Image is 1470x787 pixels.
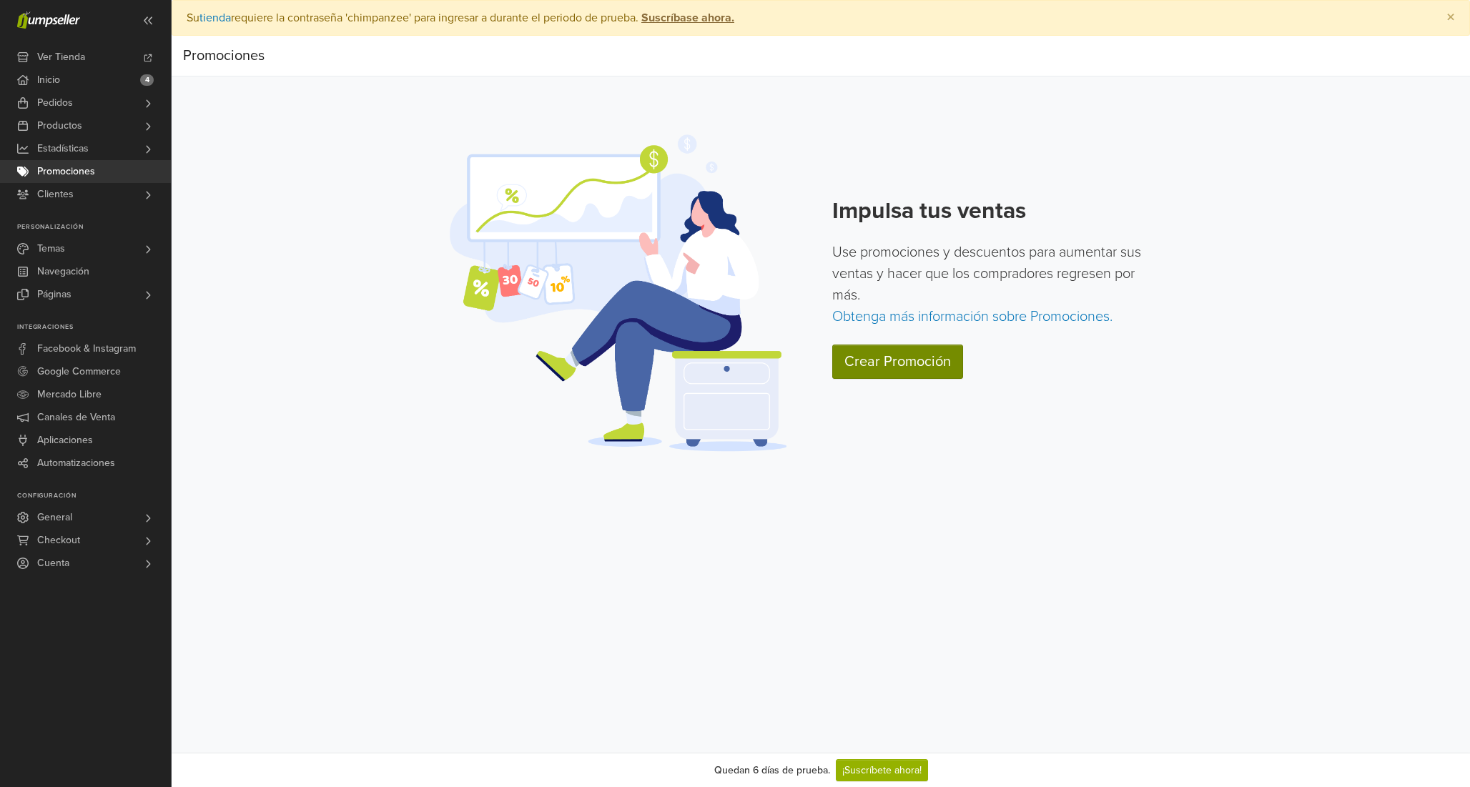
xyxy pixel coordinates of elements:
[37,506,72,529] span: General
[37,383,102,406] span: Mercado Libre
[37,552,69,575] span: Cuenta
[37,91,73,114] span: Pedidos
[183,41,265,70] div: Promociones
[37,283,71,306] span: Páginas
[37,529,80,552] span: Checkout
[1432,1,1469,35] button: Close
[37,429,93,452] span: Aplicaciones
[638,11,734,25] a: Suscríbase ahora.
[37,452,115,475] span: Automatizaciones
[832,345,963,379] a: Crear Promoción
[1446,7,1455,28] span: ×
[37,337,136,360] span: Facebook & Instagram
[832,308,1113,325] a: Obtenga más información sobre Promociones.
[37,183,74,206] span: Clientes
[37,69,60,91] span: Inicio
[17,223,171,232] p: Personalización
[641,11,734,25] strong: Suscríbase ahora.
[37,237,65,260] span: Temas
[832,197,1149,224] h2: Impulsa tus ventas
[199,11,231,25] a: tienda
[37,260,89,283] span: Navegación
[37,406,115,429] span: Canales de Venta
[17,492,171,500] p: Configuración
[448,128,786,454] img: Product
[37,137,89,160] span: Estadísticas
[37,46,85,69] span: Ver Tienda
[37,360,121,383] span: Google Commerce
[832,242,1149,327] p: Use promociones y descuentos para aumentar sus ventas y hacer que los compradores regresen por más.
[17,323,171,332] p: Integraciones
[714,763,830,778] div: Quedan 6 días de prueba.
[37,160,95,183] span: Promociones
[140,74,154,86] span: 4
[37,114,82,137] span: Productos
[836,759,928,781] a: ¡Suscríbete ahora!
